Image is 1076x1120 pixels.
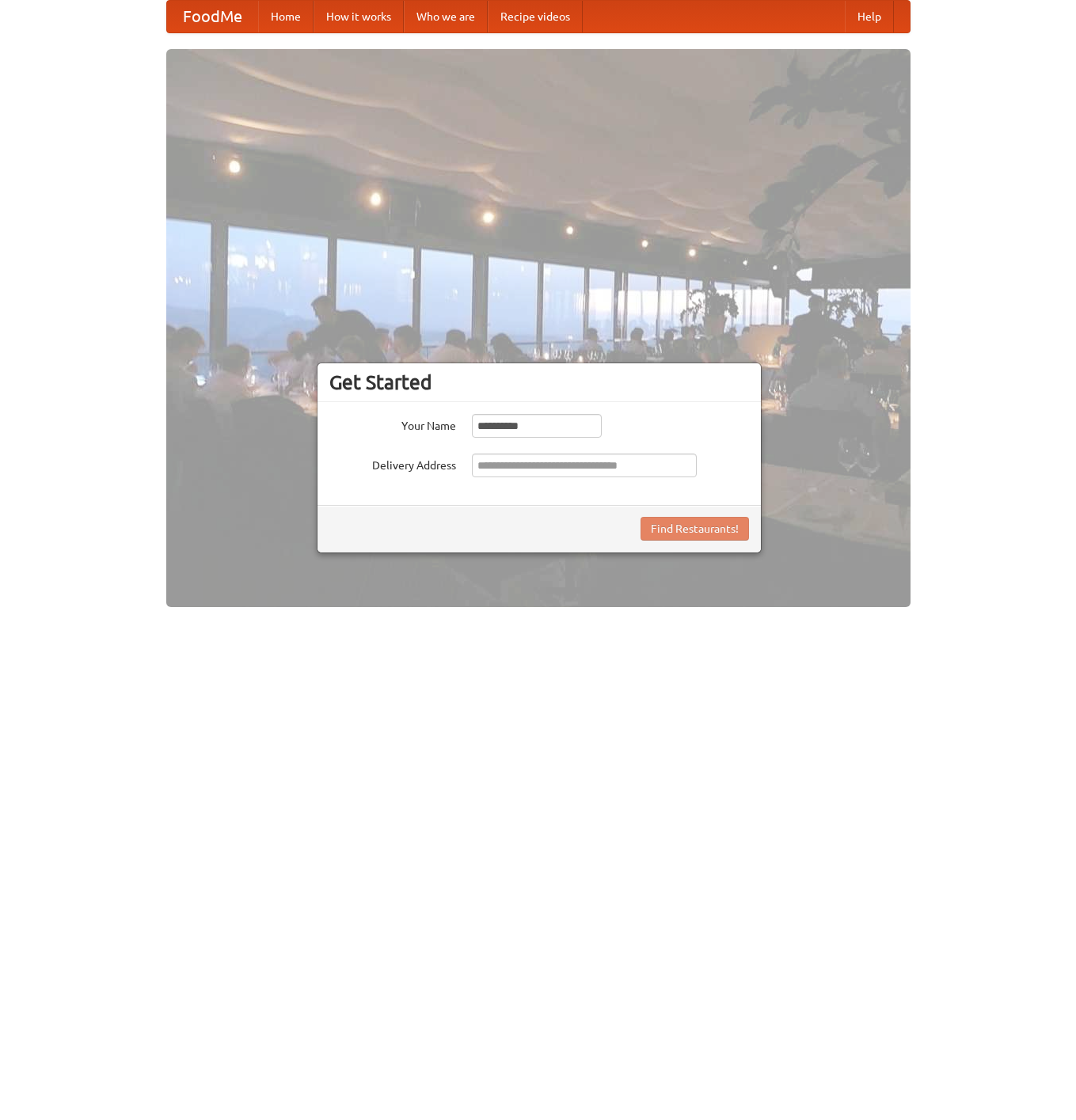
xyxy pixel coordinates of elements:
[258,1,314,32] a: Home
[404,1,488,32] a: Who we are
[329,414,456,434] label: Your Name
[641,517,749,541] button: Find Restaurants!
[845,1,894,32] a: Help
[329,454,456,473] label: Delivery Address
[314,1,404,32] a: How it works
[488,1,583,32] a: Recipe videos
[329,370,749,394] h3: Get Started
[167,1,258,32] a: FoodMe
